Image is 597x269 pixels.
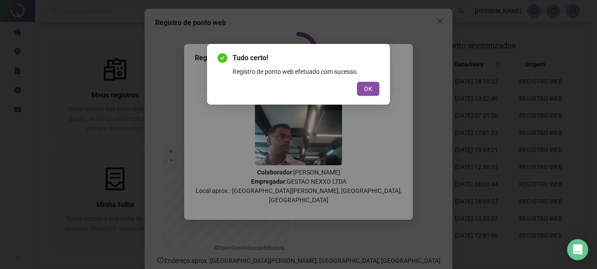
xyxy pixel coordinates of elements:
div: Registro de ponto web efetuado com sucesso. [233,67,379,76]
span: check-circle [218,53,227,63]
span: Tudo certo! [233,53,379,63]
div: Open Intercom Messenger [567,239,588,260]
span: OK [364,84,372,94]
button: OK [357,82,379,96]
